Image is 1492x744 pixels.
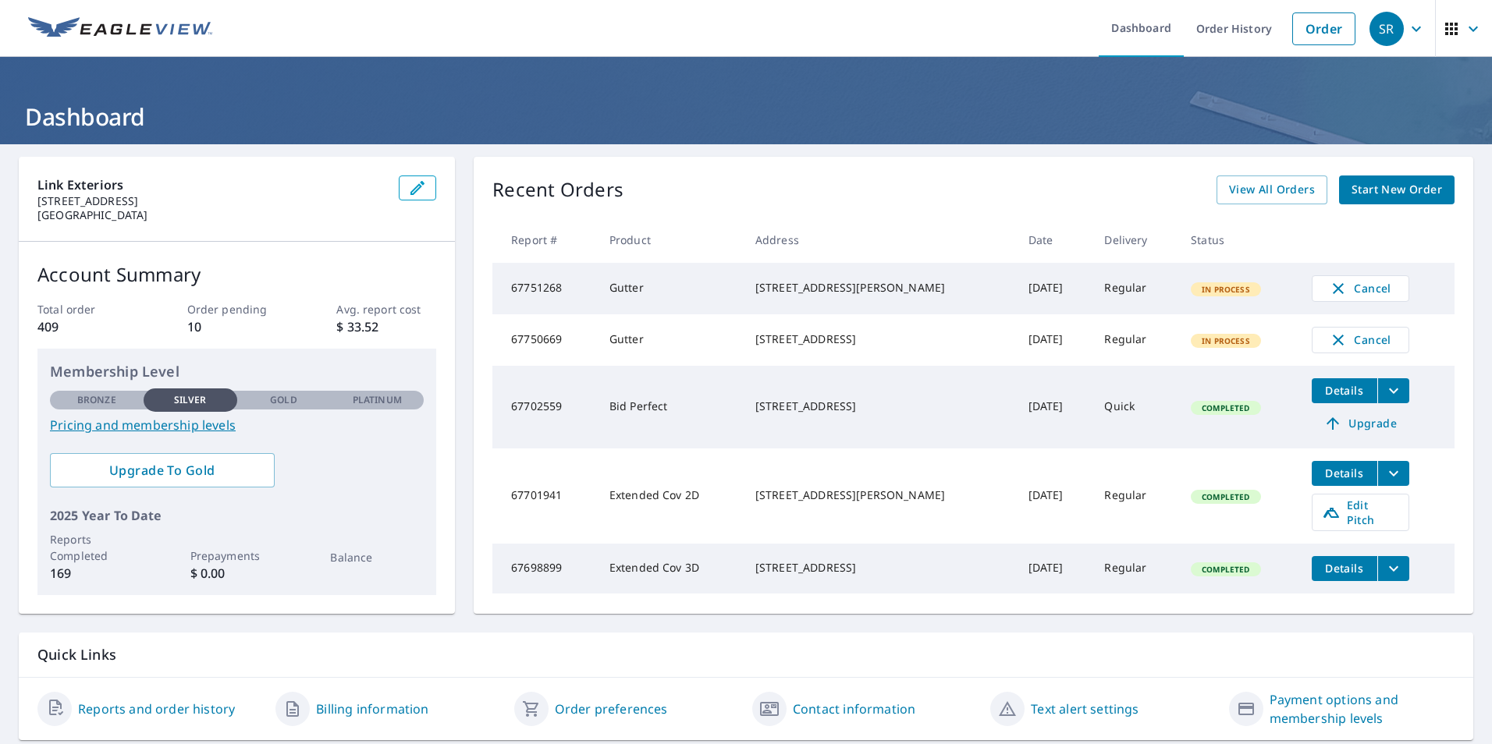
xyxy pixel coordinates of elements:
[755,560,1004,576] div: [STREET_ADDRESS]
[1192,284,1259,295] span: In Process
[597,448,743,544] td: Extended Cov 2D
[1016,366,1092,448] td: [DATE]
[1369,12,1404,46] div: SR
[28,17,212,41] img: EV Logo
[1377,378,1409,403] button: filesDropdownBtn-67702559
[1031,700,1139,718] a: Text alert settings
[1321,383,1368,398] span: Details
[50,564,144,583] p: 169
[1322,498,1399,527] span: Edit Pitch
[37,301,137,317] p: Total order
[1321,414,1400,433] span: Upgrade
[1192,402,1259,413] span: Completed
[1092,314,1178,366] td: Regular
[597,366,743,448] td: Bid Perfect
[50,361,424,382] p: Membership Level
[37,175,386,194] p: Link Exteriors
[1377,556,1409,581] button: filesDropdownBtn-67698899
[555,700,668,718] a: Order preferences
[19,101,1473,133] h1: Dashboard
[1178,217,1298,263] th: Status
[1312,556,1377,581] button: detailsBtn-67698899
[50,416,424,434] a: Pricing and membership levels
[78,700,235,718] a: Reports and order history
[492,263,597,314] td: 67751268
[1016,217,1092,263] th: Date
[330,549,424,565] p: Balance
[1377,461,1409,486] button: filesDropdownBtn-67701941
[37,645,1455,664] p: Quick Links
[316,700,428,718] a: Billing information
[77,393,116,407] p: Bronze
[1016,448,1092,544] td: [DATE]
[492,217,597,263] th: Report #
[1312,275,1409,302] button: Cancel
[492,544,597,593] td: 67698899
[1312,378,1377,403] button: detailsBtn-67702559
[187,317,287,336] p: 10
[37,208,386,222] p: [GEOGRAPHIC_DATA]
[597,217,743,263] th: Product
[1352,180,1442,200] span: Start New Order
[1339,175,1455,204] a: Start New Order
[1016,314,1092,366] td: [DATE]
[37,194,386,208] p: [STREET_ADDRESS]
[190,564,284,583] p: $ 0.00
[1192,335,1259,346] span: In Process
[1328,279,1393,298] span: Cancel
[743,217,1016,263] th: Address
[1092,544,1178,593] td: Regular
[187,301,287,317] p: Order pending
[755,399,1004,414] div: [STREET_ADDRESS]
[62,462,262,479] span: Upgrade To Gold
[37,317,137,336] p: 409
[755,487,1004,503] div: [STREET_ADDRESS][PERSON_NAME]
[492,448,597,544] td: 67701941
[755,280,1004,296] div: [STREET_ADDRESS][PERSON_NAME]
[1292,12,1355,45] a: Order
[1092,217,1178,263] th: Delivery
[597,314,743,366] td: Gutter
[174,393,207,407] p: Silver
[1092,263,1178,314] td: Regular
[1328,331,1393,349] span: Cancel
[1092,448,1178,544] td: Regular
[1312,327,1409,353] button: Cancel
[492,366,597,448] td: 67702559
[755,331,1004,347] div: [STREET_ADDRESS]
[1217,175,1327,204] a: View All Orders
[50,531,144,564] p: Reports Completed
[1312,494,1409,531] a: Edit Pitch
[597,263,743,314] td: Gutter
[492,175,623,204] p: Recent Orders
[50,453,275,487] a: Upgrade To Gold
[336,317,436,336] p: $ 33.52
[336,301,436,317] p: Avg. report cost
[37,260,436,289] p: Account Summary
[50,506,424,525] p: 2025 Year To Date
[1192,491,1259,502] span: Completed
[1321,466,1368,480] span: Details
[1312,411,1409,436] a: Upgrade
[353,393,402,407] p: Platinum
[597,544,743,593] td: Extended Cov 3D
[1016,544,1092,593] td: [DATE]
[270,393,297,407] p: Gold
[1312,461,1377,486] button: detailsBtn-67701941
[1229,180,1315,200] span: View All Orders
[1270,690,1455,728] a: Payment options and membership levels
[492,314,597,366] td: 67750669
[793,700,915,718] a: Contact information
[1016,263,1092,314] td: [DATE]
[1321,561,1368,576] span: Details
[190,547,284,564] p: Prepayments
[1092,366,1178,448] td: Quick
[1192,564,1259,575] span: Completed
